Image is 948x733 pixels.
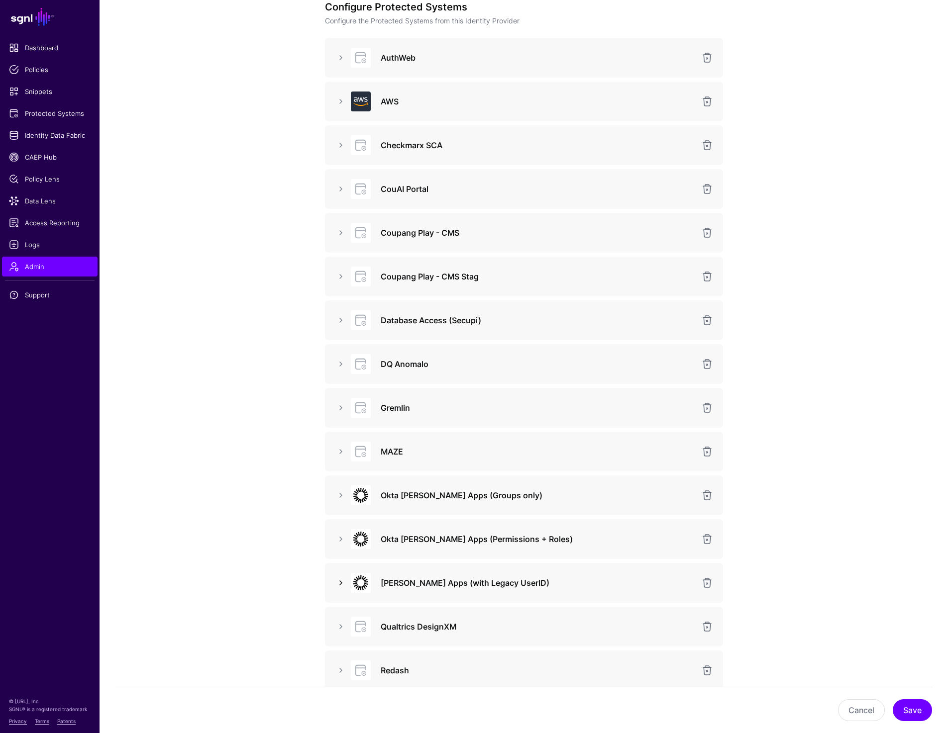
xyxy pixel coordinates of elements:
[9,196,91,206] span: Data Lens
[381,52,695,64] h3: AuthWeb
[2,169,98,189] a: Policy Lens
[381,621,695,633] h3: Qualtrics DesignXM
[9,130,91,140] span: Identity Data Fabric
[9,290,91,300] span: Support
[9,697,91,705] p: © [URL], Inc
[2,82,98,101] a: Snippets
[2,213,98,233] a: Access Reporting
[9,240,91,250] span: Logs
[325,15,723,26] p: Configure the Protected Systems from this Identity Provider
[381,139,695,151] h3: Checkmarx SCA
[381,183,695,195] h3: CouAI Portal
[9,262,91,272] span: Admin
[381,446,695,458] h3: MAZE
[9,174,91,184] span: Policy Lens
[2,125,98,145] a: Identity Data Fabric
[325,1,723,13] h3: Configure Protected Systems
[9,65,91,75] span: Policies
[381,533,695,545] h3: Okta [PERSON_NAME] Apps (Permissions + Roles)
[381,577,695,589] h3: [PERSON_NAME] Apps (with Legacy UserID)
[381,314,695,326] h3: Database Access (Secupi)
[9,718,27,724] a: Privacy
[381,402,695,414] h3: Gremlin
[381,489,695,501] h3: Okta [PERSON_NAME] Apps (Groups only)
[2,38,98,58] a: Dashboard
[9,87,91,96] span: Snippets
[9,152,91,162] span: CAEP Hub
[351,573,371,593] img: svg+xml;base64,PHN2ZyB3aWR0aD0iNjQiIGhlaWdodD0iNjQiIHZpZXdCb3g9IjAgMCA2NCA2NCIgZmlsbD0ibm9uZSIgeG...
[351,529,371,549] img: svg+xml;base64,PHN2ZyB3aWR0aD0iNjQiIGhlaWdodD0iNjQiIHZpZXdCb3g9IjAgMCA2NCA2NCIgZmlsbD0ibm9uZSIgeG...
[9,108,91,118] span: Protected Systems
[381,95,695,107] h3: AWS
[838,699,885,721] button: Cancel
[381,664,695,676] h3: Redash
[893,699,932,721] button: Save
[2,257,98,276] a: Admin
[381,227,695,239] h3: Coupang Play - CMS
[2,191,98,211] a: Data Lens
[381,358,695,370] h3: DQ Anomalo
[351,485,371,505] img: svg+xml;base64,PHN2ZyB3aWR0aD0iNjQiIGhlaWdodD0iNjQiIHZpZXdCb3g9IjAgMCA2NCA2NCIgZmlsbD0ibm9uZSIgeG...
[2,103,98,123] a: Protected Systems
[6,6,94,28] a: SGNL
[57,718,76,724] a: Patents
[35,718,49,724] a: Terms
[2,235,98,255] a: Logs
[2,147,98,167] a: CAEP Hub
[351,92,371,111] img: svg+xml;base64,PHN2ZyB3aWR0aD0iNjQiIGhlaWdodD0iNjQiIHZpZXdCb3g9IjAgMCA2NCA2NCIgZmlsbD0ibm9uZSIgeG...
[381,271,695,282] h3: Coupang Play - CMS Stag
[9,43,91,53] span: Dashboard
[2,60,98,80] a: Policies
[9,218,91,228] span: Access Reporting
[9,705,91,713] p: SGNL® is a registered trademark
